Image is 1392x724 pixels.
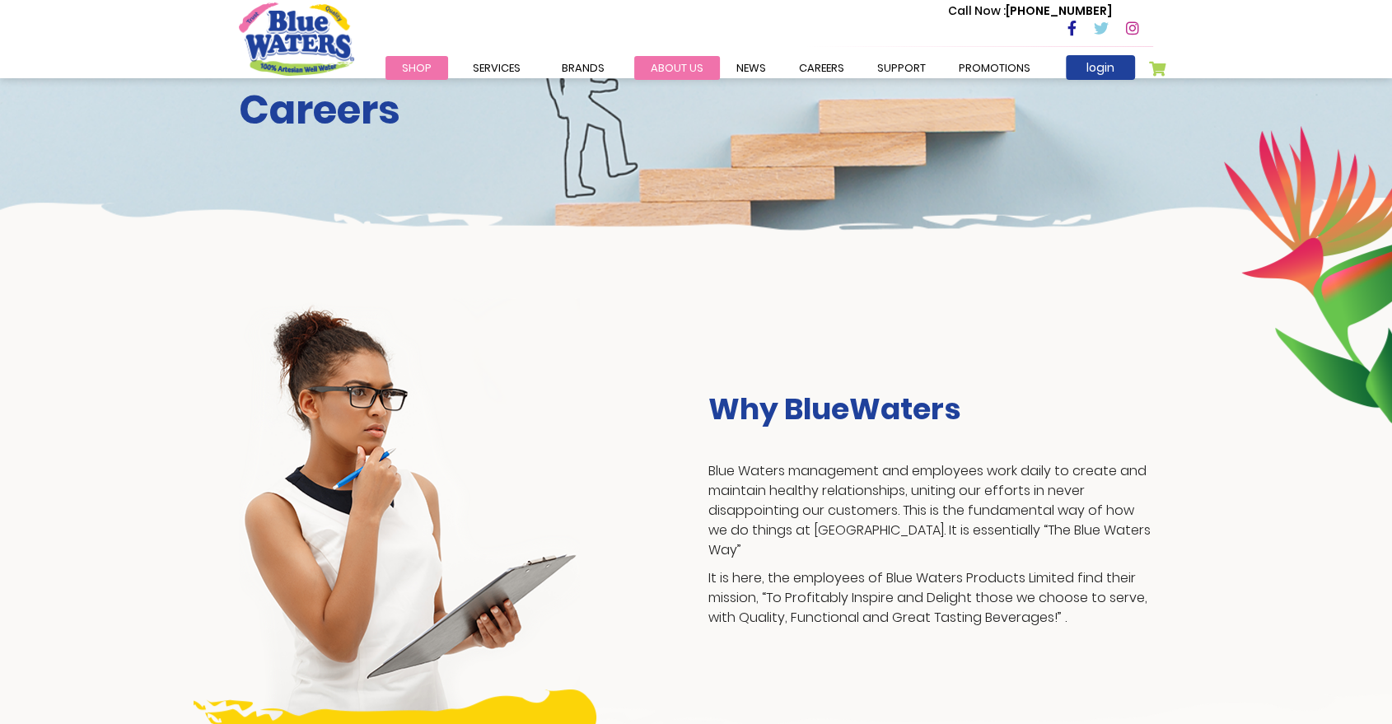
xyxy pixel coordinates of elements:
[782,56,861,80] a: careers
[942,56,1047,80] a: Promotions
[708,568,1153,628] p: It is here, the employees of Blue Waters Products Limited find their mission, “To Profitably Insp...
[720,56,782,80] a: News
[239,2,354,75] a: store logo
[562,60,605,76] span: Brands
[239,86,1153,134] h2: Careers
[1223,125,1392,423] img: career-intro-leaves.png
[861,56,942,80] a: support
[948,2,1112,20] p: [PHONE_NUMBER]
[948,2,1006,19] span: Call Now :
[634,56,720,80] a: about us
[708,461,1153,560] p: Blue Waters management and employees work daily to create and maintain healthy relationships, uni...
[708,391,1153,427] h3: Why BlueWaters
[402,60,432,76] span: Shop
[473,60,521,76] span: Services
[1066,55,1135,80] a: login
